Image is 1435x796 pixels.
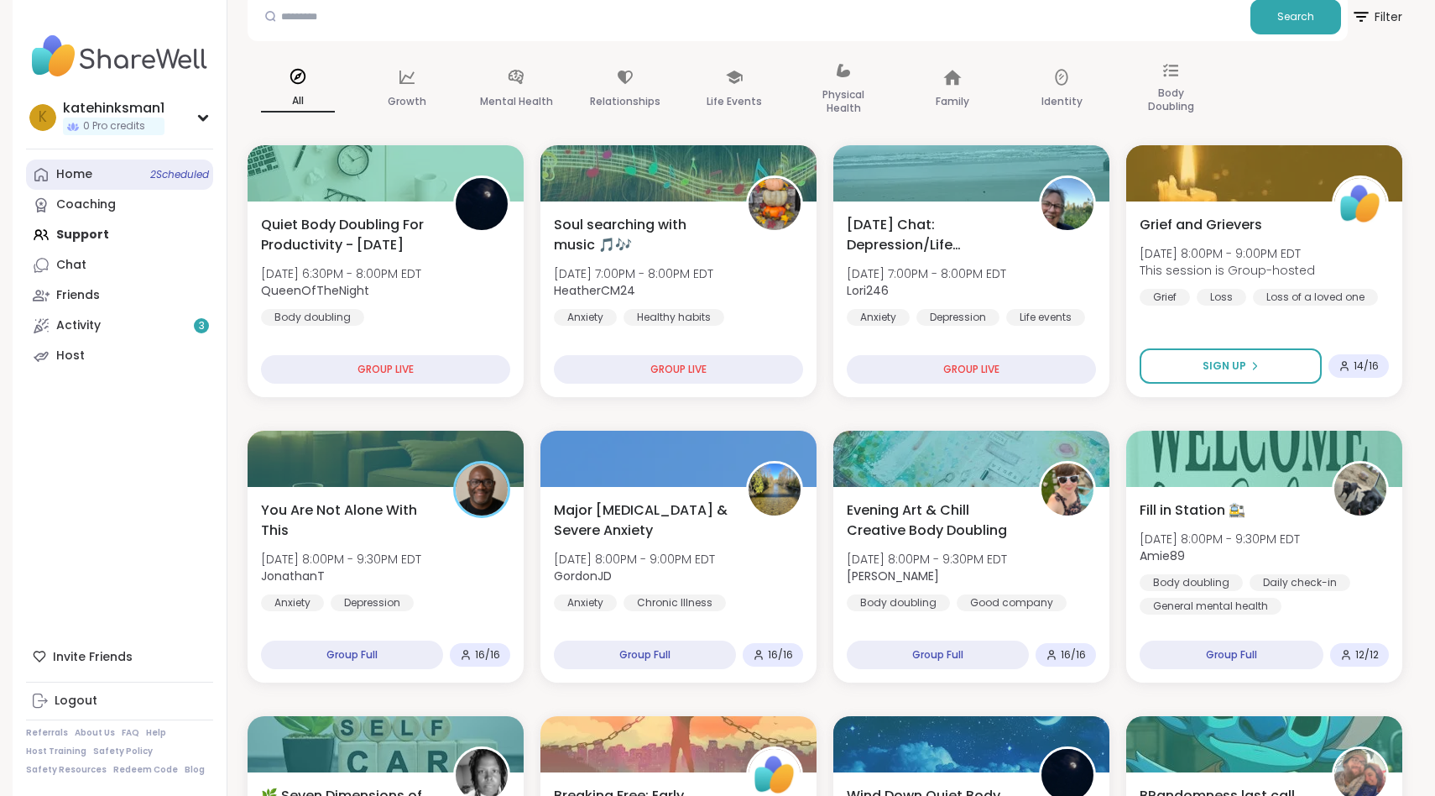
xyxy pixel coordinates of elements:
img: Lori246 [1041,178,1093,230]
img: ShareWell Nav Logo [26,27,213,86]
span: 14 / 16 [1354,359,1379,373]
div: Anxiety [261,594,324,611]
div: Group Full [261,641,443,669]
div: Healthy habits [624,309,724,326]
a: Home2Scheduled [26,160,213,190]
div: GROUP LIVE [847,355,1096,384]
span: 0 Pro credits [83,119,145,134]
div: Anxiety [554,309,617,326]
div: Group Full [554,641,736,669]
div: Body doubling [1140,574,1243,591]
div: Chronic Illness [624,594,726,611]
div: GROUP LIVE [261,355,510,384]
span: [DATE] 8:00PM - 9:30PM EDT [261,551,421,568]
a: Help [146,727,166,739]
span: Sign Up [1203,359,1246,374]
div: Loss of a loved one [1253,289,1378,306]
div: Anxiety [554,594,617,611]
a: Referrals [26,727,68,739]
img: GordonJD [749,463,801,516]
div: Friends [56,287,100,304]
div: Activity [56,317,101,334]
a: Activity3 [26,311,213,341]
span: Evening Art & Chill Creative Body Doubling [847,500,1020,541]
a: Blog [185,764,205,776]
a: Logout [26,686,213,716]
a: Coaching [26,190,213,220]
span: [DATE] 7:00PM - 8:00PM EDT [554,265,713,282]
img: Adrienne_QueenOfTheDawn [1041,463,1093,516]
div: GROUP LIVE [554,355,803,384]
b: Amie89 [1140,547,1185,564]
span: 3 [199,319,205,333]
div: Loss [1197,289,1246,306]
span: 16 / 16 [768,648,793,662]
p: Physical Health [806,85,880,118]
div: Life events [1006,309,1085,326]
div: Good company [957,594,1067,611]
div: Anxiety [847,309,910,326]
span: Grief and Grievers [1140,215,1262,235]
div: Depression [916,309,999,326]
span: This session is Group-hosted [1140,262,1315,279]
a: Safety Policy [93,746,153,757]
div: Coaching [56,196,116,213]
div: katehinksman1 [63,99,164,118]
img: QueenOfTheNight [456,178,508,230]
p: Identity [1041,92,1083,112]
p: Body Doubling [1134,83,1208,117]
span: Fill in Station 🚉 [1140,500,1245,521]
span: [DATE] 8:00PM - 9:00PM EDT [554,551,715,568]
img: HeatherCM24 [749,178,801,230]
span: Quiet Body Doubling For Productivity - [DATE] [261,215,435,255]
p: Relationships [590,92,660,112]
img: Amie89 [1334,463,1386,516]
p: All [261,91,335,113]
p: Family [936,92,969,112]
p: Mental Health [480,92,553,112]
div: Daily check-in [1250,574,1350,591]
p: Growth [388,92,426,112]
span: Soul searching with music 🎵🎶 [554,215,728,255]
b: Lori246 [847,282,889,299]
div: Logout [55,693,97,710]
div: Group Full [1140,641,1323,669]
span: Search [1277,9,1314,24]
span: [DATE] 6:30PM - 8:00PM EDT [261,265,421,282]
b: HeatherCM24 [554,282,635,299]
button: Sign Up [1140,348,1322,384]
a: Chat [26,250,213,280]
span: [DATE] 7:00PM - 8:00PM EDT [847,265,1006,282]
span: 16 / 16 [475,648,500,662]
b: JonathanT [261,568,325,584]
span: [DATE] 8:00PM - 9:00PM EDT [1140,245,1315,262]
div: Group Full [847,641,1029,669]
b: [PERSON_NAME] [847,568,939,584]
span: [DATE] 8:00PM - 9:30PM EDT [1140,531,1300,547]
a: Redeem Code [113,764,178,776]
div: Host [56,348,85,364]
span: [DATE] 8:00PM - 9:30PM EDT [847,551,1007,568]
span: [DATE] Chat: Depression/Life Challenges [847,215,1020,255]
a: Host Training [26,746,86,757]
a: Friends [26,280,213,311]
div: Body doubling [847,594,950,611]
p: Life Events [707,92,762,112]
span: Major [MEDICAL_DATA] & Severe Anxiety [554,500,728,541]
div: Grief [1140,289,1190,306]
b: GordonJD [554,568,612,584]
span: You Are Not Alone With This [261,500,435,541]
div: Invite Friends [26,642,213,672]
div: Body doubling [261,309,364,326]
img: ShareWell [1334,178,1386,230]
b: QueenOfTheNight [261,282,369,299]
div: Chat [56,257,86,274]
span: 12 / 12 [1355,648,1379,662]
a: Safety Resources [26,764,107,776]
div: Depression [331,594,414,611]
span: 2 Scheduled [150,168,209,181]
span: k [39,107,47,128]
span: 16 / 16 [1061,648,1086,662]
a: FAQ [122,727,139,739]
a: About Us [75,727,115,739]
